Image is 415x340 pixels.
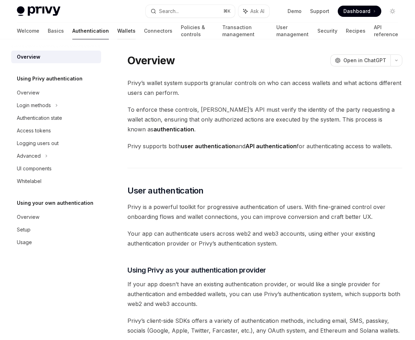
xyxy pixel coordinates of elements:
h5: Using Privy authentication [17,74,83,83]
button: Open in ChatGPT [330,54,390,66]
span: Privy’s client-side SDKs offers a variety of authentication methods, including email, SMS, passke... [127,316,402,335]
a: Setup [11,223,101,236]
span: Privy is a powerful toolkit for progressive authentication of users. With fine-grained control ov... [127,202,402,222]
a: Basics [48,22,64,39]
div: Login methods [17,101,51,110]
h5: Using your own authentication [17,199,93,207]
div: Search... [159,7,179,15]
a: UI components [11,162,101,175]
a: Wallets [117,22,136,39]
a: Usage [11,236,101,249]
div: Authentication state [17,114,62,122]
div: Setup [17,225,31,234]
span: Open in ChatGPT [343,57,386,64]
span: Dashboard [343,8,370,15]
a: Welcome [17,22,39,39]
a: Whitelabel [11,175,101,188]
a: Recipes [346,22,365,39]
div: Advanced [17,152,41,160]
div: Logging users out [17,139,59,148]
h1: Overview [127,54,175,67]
span: ⌘ K [223,8,231,14]
a: Overview [11,51,101,63]
div: Usage [17,238,32,247]
a: Support [310,8,329,15]
button: Search...⌘K [146,5,235,18]
img: light logo [17,6,60,16]
a: Access tokens [11,124,101,137]
span: Your app can authenticate users across web2 and web3 accounts, using either your existing authent... [127,229,402,248]
span: Privy supports both and for authenticating access to wallets. [127,141,402,151]
a: User management [276,22,309,39]
span: Privy’s wallet system supports granular controls on who can access wallets and what actions diffe... [127,78,402,98]
div: Overview [17,213,39,221]
span: User authentication [127,185,204,196]
a: Overview [11,211,101,223]
strong: authentication [153,126,194,133]
a: Authentication state [11,112,101,124]
div: Overview [17,53,40,61]
a: Demo [288,8,302,15]
span: Using Privy as your authentication provider [127,265,266,275]
div: Whitelabel [17,177,41,185]
div: UI components [17,164,52,173]
a: Policies & controls [181,22,214,39]
strong: user authentication [181,143,236,150]
span: If your app doesn’t have an existing authentication provider, or would like a single provider for... [127,279,402,309]
a: Dashboard [338,6,381,17]
a: Logging users out [11,137,101,150]
span: To enforce these controls, [PERSON_NAME]’s API must verify the identity of the party requesting a... [127,105,402,134]
button: Toggle dark mode [387,6,398,17]
button: Ask AI [238,5,269,18]
a: Security [317,22,337,39]
strong: API authentication [245,143,297,150]
a: Overview [11,86,101,99]
a: API reference [374,22,398,39]
div: Overview [17,89,39,97]
a: Connectors [144,22,172,39]
div: Access tokens [17,126,51,135]
span: Ask AI [250,8,264,15]
a: Transaction management [222,22,268,39]
a: Authentication [72,22,109,39]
